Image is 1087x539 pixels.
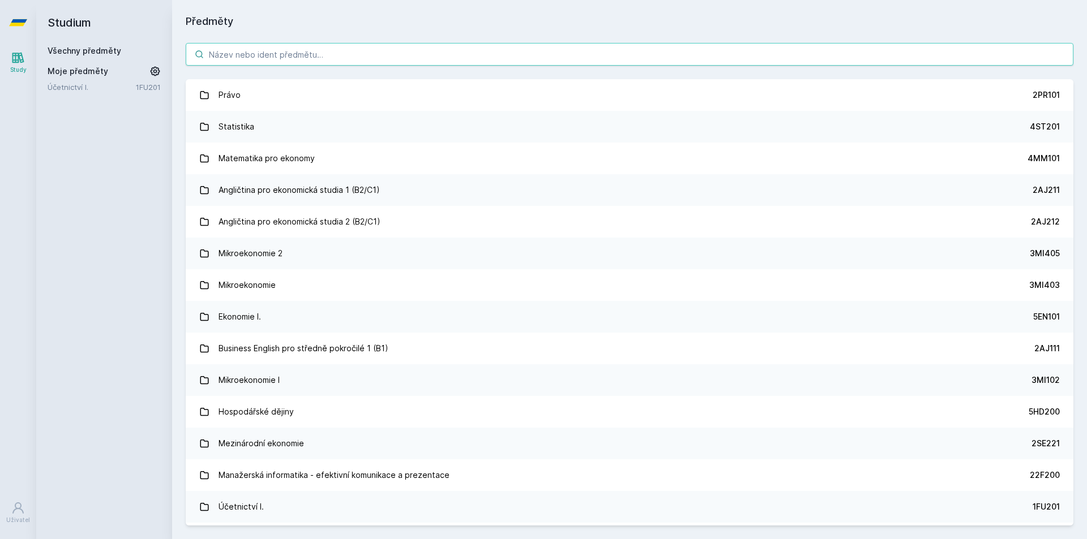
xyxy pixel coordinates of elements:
div: 4MM101 [1028,153,1060,164]
div: 1FU201 [1033,501,1060,512]
a: Business English pro středně pokročilé 1 (B1) 2AJ111 [186,333,1073,364]
div: 2SE221 [1032,438,1060,449]
a: Ekonomie I. 5EN101 [186,301,1073,333]
a: Účetnictví I. [48,81,136,93]
div: Ekonomie I. [219,305,261,328]
a: Mezinárodní ekonomie 2SE221 [186,428,1073,459]
input: Název nebo ident předmětu… [186,43,1073,66]
div: 3MI102 [1032,374,1060,386]
div: Právo [219,84,241,106]
div: 2PR101 [1033,89,1060,101]
div: 2AJ211 [1033,184,1060,196]
a: Angličtina pro ekonomická studia 2 (B2/C1) 2AJ212 [186,206,1073,238]
a: Právo 2PR101 [186,79,1073,111]
div: Statistika [219,115,254,138]
a: Study [2,45,34,80]
a: Manažerská informatika - efektivní komunikace a prezentace 22F200 [186,459,1073,491]
a: Uživatel [2,495,34,530]
div: Hospodářské dějiny [219,400,294,423]
div: Manažerská informatika - efektivní komunikace a prezentace [219,464,450,486]
div: Mikroekonomie [219,274,276,296]
div: 5EN101 [1033,311,1060,322]
a: Mikroekonomie I 3MI102 [186,364,1073,396]
div: Mezinárodní ekonomie [219,432,304,455]
div: Mikroekonomie I [219,369,280,391]
a: Mikroekonomie 3MI403 [186,269,1073,301]
div: Angličtina pro ekonomická studia 2 (B2/C1) [219,210,380,233]
a: Angličtina pro ekonomická studia 1 (B2/C1) 2AJ211 [186,174,1073,206]
a: Statistika 4ST201 [186,111,1073,143]
span: Moje předměty [48,66,108,77]
div: 2AJ111 [1034,343,1060,354]
div: Angličtina pro ekonomická studia 1 (B2/C1) [219,179,380,201]
a: Účetnictví I. 1FU201 [186,491,1073,523]
h1: Předměty [186,14,1073,29]
a: Všechny předměty [48,46,121,55]
div: Mikroekonomie 2 [219,242,283,265]
div: Business English pro středně pokročilé 1 (B1) [219,337,388,360]
div: 5HD200 [1029,406,1060,417]
div: 3MI405 [1030,248,1060,259]
div: Study [10,66,27,74]
div: 4ST201 [1030,121,1060,132]
div: Matematika pro ekonomy [219,147,315,170]
a: Matematika pro ekonomy 4MM101 [186,143,1073,174]
div: 2AJ212 [1031,216,1060,227]
a: 1FU201 [136,83,161,92]
div: 3MI403 [1029,279,1060,291]
div: Uživatel [6,516,30,524]
a: Mikroekonomie 2 3MI405 [186,238,1073,269]
div: Účetnictví I. [219,495,264,518]
div: 22F200 [1030,469,1060,481]
a: Hospodářské dějiny 5HD200 [186,396,1073,428]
